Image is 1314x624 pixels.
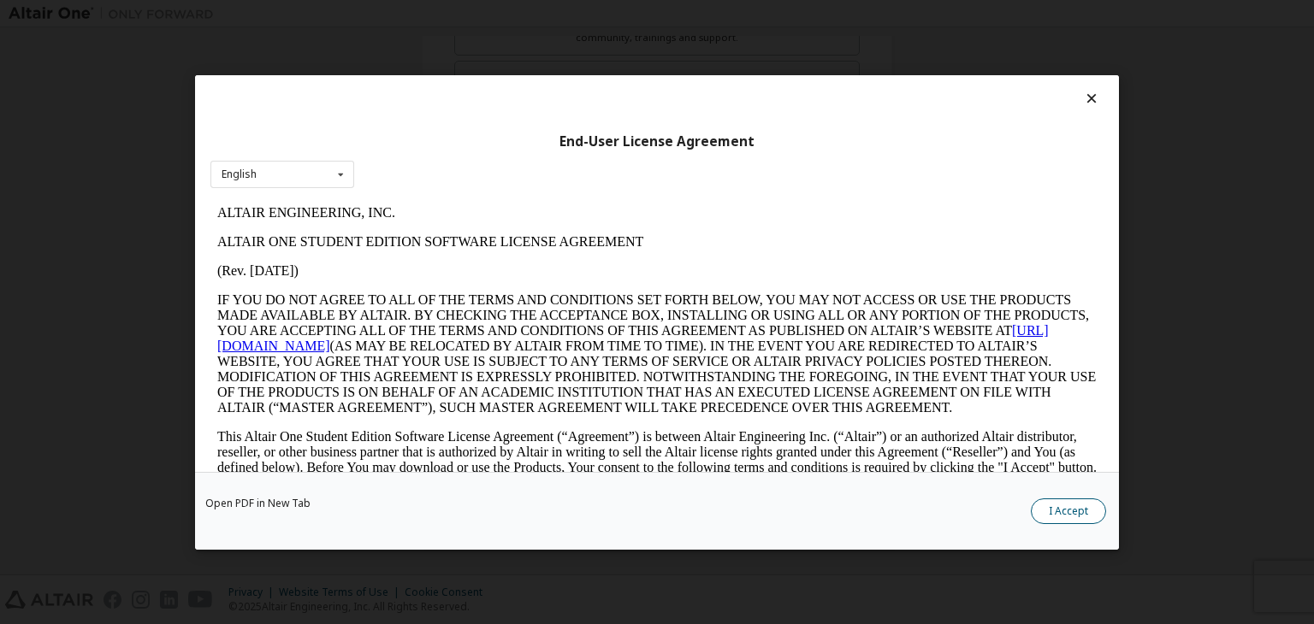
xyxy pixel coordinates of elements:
a: Open PDF in New Tab [205,498,311,509]
p: (Rev. [DATE]) [7,65,886,80]
a: [URL][DOMAIN_NAME] [7,125,838,155]
p: This Altair One Student Edition Software License Agreement (“Agreement”) is between Altair Engine... [7,231,886,292]
div: End-User License Agreement [210,132,1104,150]
div: English [222,169,257,180]
p: ALTAIR ONE STUDENT EDITION SOFTWARE LICENSE AGREEMENT [7,36,886,51]
p: IF YOU DO NOT AGREE TO ALL OF THE TERMS AND CONDITIONS SET FORTH BELOW, YOU MAY NOT ACCESS OR USE... [7,94,886,217]
p: ALTAIR ENGINEERING, INC. [7,7,886,22]
button: I Accept [1031,498,1106,524]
